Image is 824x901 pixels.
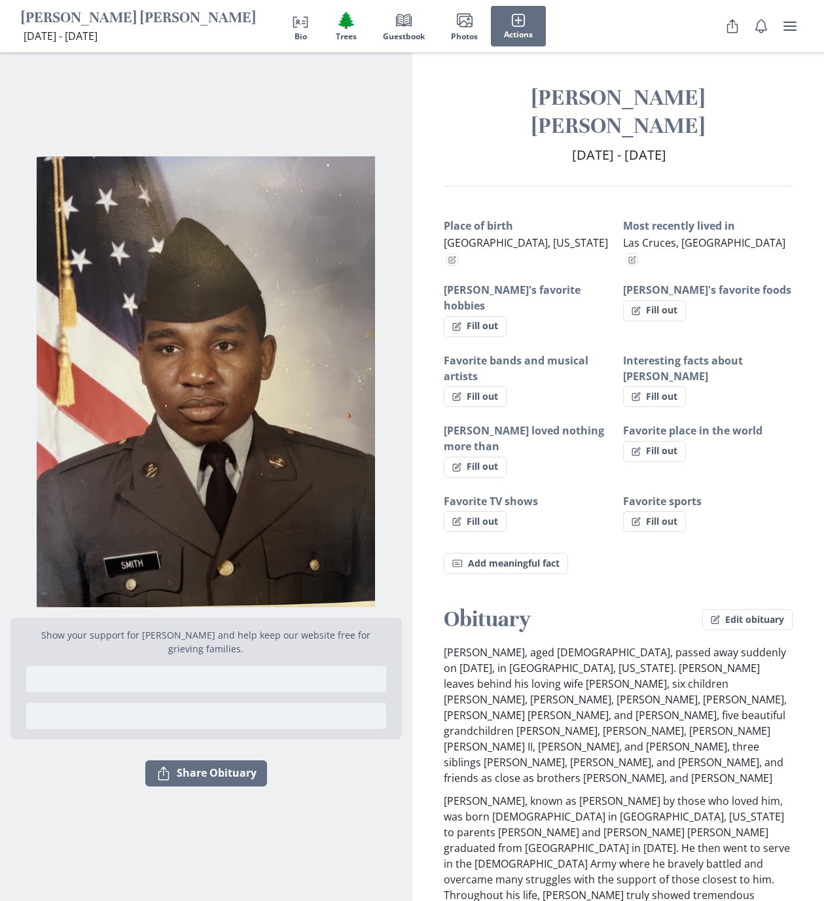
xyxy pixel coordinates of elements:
h3: [PERSON_NAME]'s favorite hobbies [444,282,613,313]
button: Edit obituary [702,609,793,630]
div: Show portrait image options [10,146,402,607]
button: user menu [777,13,803,39]
button: Fill out [623,441,686,462]
span: Bio [295,32,307,41]
h3: Interesting facts about [PERSON_NAME] [623,353,793,384]
h3: [PERSON_NAME] loved nothing more than [444,423,613,454]
h3: Place of birth [444,218,613,234]
h2: Obituary [444,605,703,633]
button: Fill out [623,300,686,321]
h3: Most recently lived in [623,218,793,234]
button: Fill out [444,386,507,407]
h3: Favorite TV shows [444,493,613,509]
button: Fill out [444,511,507,532]
button: Fill out [623,386,686,407]
button: Photos [438,6,491,46]
button: Share Obituary [145,760,267,786]
button: Bio [278,6,323,46]
button: Trees [323,6,370,46]
span: [DATE] - [DATE] [24,29,98,43]
span: Actions [504,30,533,39]
span: Guestbook [383,32,425,41]
button: Fill out [444,316,507,337]
button: Fill out [623,511,686,532]
button: Actions [491,6,546,46]
span: Tree [336,10,356,29]
button: Fill out [444,457,507,478]
h3: Favorite bands and musical artists [444,353,613,384]
p: Show your support for [PERSON_NAME] and help keep our website free for grieving families. [26,628,386,656]
h3: [PERSON_NAME]'s favorite foods [623,282,793,298]
img: Photo of Cleophas [10,156,402,607]
button: Share Obituary [719,13,745,39]
span: Las Cruces, [GEOGRAPHIC_DATA] [623,236,785,250]
h1: [PERSON_NAME] [PERSON_NAME] [444,84,793,140]
h1: [PERSON_NAME] [PERSON_NAME] [21,9,256,29]
h3: Favorite sports [623,493,793,509]
span: [DATE] - [DATE] [572,146,666,164]
p: [PERSON_NAME], aged [DEMOGRAPHIC_DATA], passed away suddenly on [DATE], in [GEOGRAPHIC_DATA], [US... [444,645,793,786]
button: Notifications [748,13,774,39]
button: Edit fact [626,253,638,266]
span: Trees [336,32,357,41]
button: Edit fact [446,253,459,266]
button: Add meaningful fact [444,553,568,574]
button: Guestbook [370,6,438,46]
h3: Favorite place in the world [623,423,793,438]
span: [GEOGRAPHIC_DATA], [US_STATE] [444,236,608,250]
span: Photos [451,32,478,41]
